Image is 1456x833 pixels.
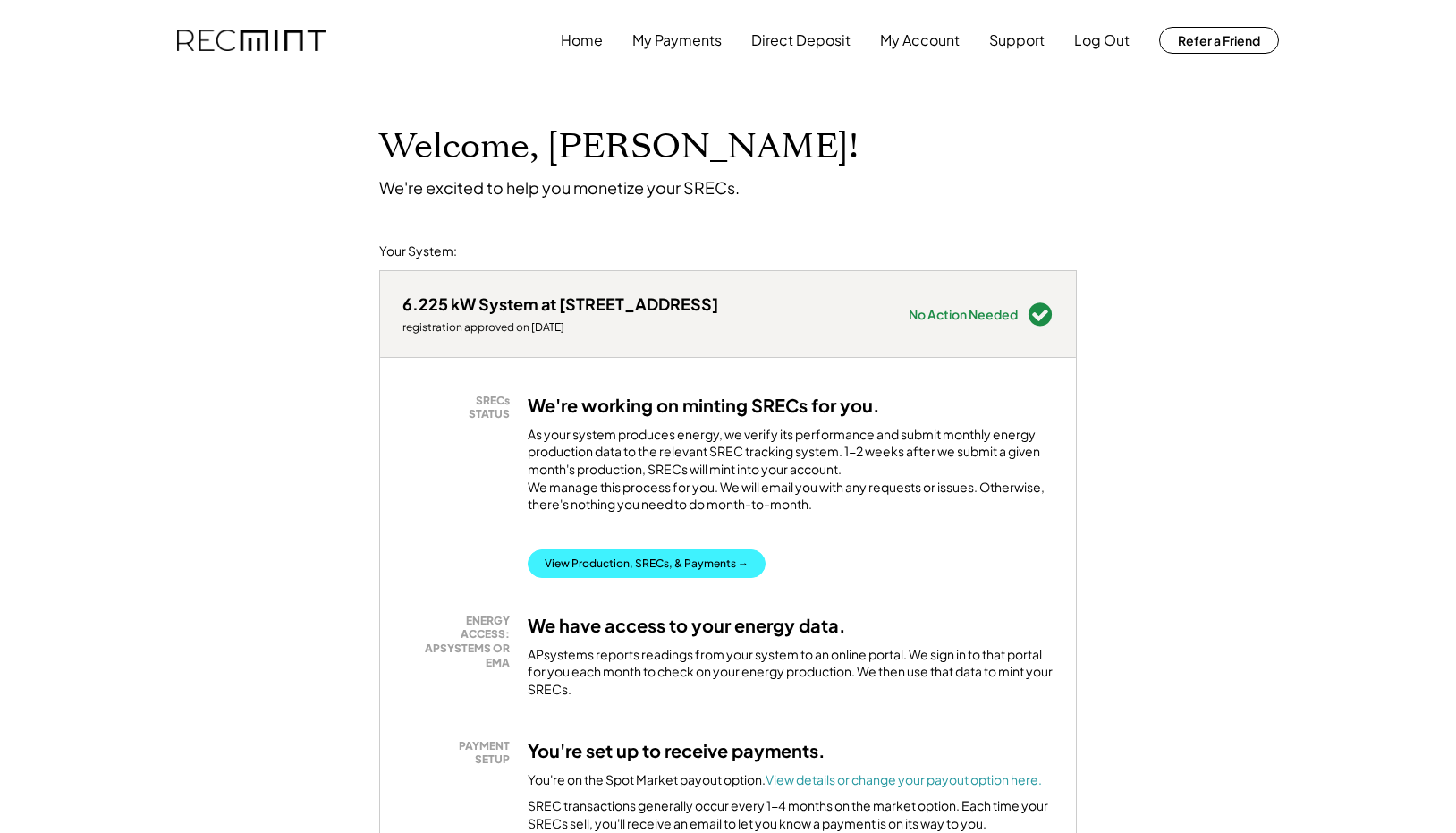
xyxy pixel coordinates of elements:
[411,614,510,669] div: ENERGY ACCESS: APSYSTEMS OR EMA
[528,549,766,578] button: View Production, SRECs, & Payments →
[989,22,1045,58] button: Support
[561,22,603,58] button: Home
[411,394,510,421] div: SRECs STATUS
[411,739,510,767] div: PAYMENT SETUP
[909,308,1018,320] div: No Action Needed
[632,22,722,58] button: My Payments
[379,126,859,168] h1: Welcome, [PERSON_NAME]!
[766,771,1042,787] a: View details or change your payout option here.
[751,22,851,58] button: Direct Deposit
[528,771,1042,789] div: You're on the Spot Market payout option.
[177,30,326,52] img: recmint-logotype%403x.png
[402,320,718,335] div: registration approved on [DATE]
[379,242,457,260] div: Your System:
[880,22,960,58] button: My Account
[528,394,880,417] h3: We're working on minting SRECs for you.
[528,646,1054,699] div: APsystems reports readings from your system to an online portal. We sign in to that portal for yo...
[1074,22,1130,58] button: Log Out
[528,797,1054,832] div: SREC transactions generally occur every 1-4 months on the market option. Each time your SRECs sel...
[379,177,740,198] div: We're excited to help you monetize your SRECs.
[528,739,825,762] h3: You're set up to receive payments.
[1159,27,1279,54] button: Refer a Friend
[402,293,718,314] div: 6.225 kW System at [STREET_ADDRESS]
[528,614,846,637] h3: We have access to your energy data.
[528,426,1054,523] div: As your system produces energy, we verify its performance and submit monthly energy production da...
